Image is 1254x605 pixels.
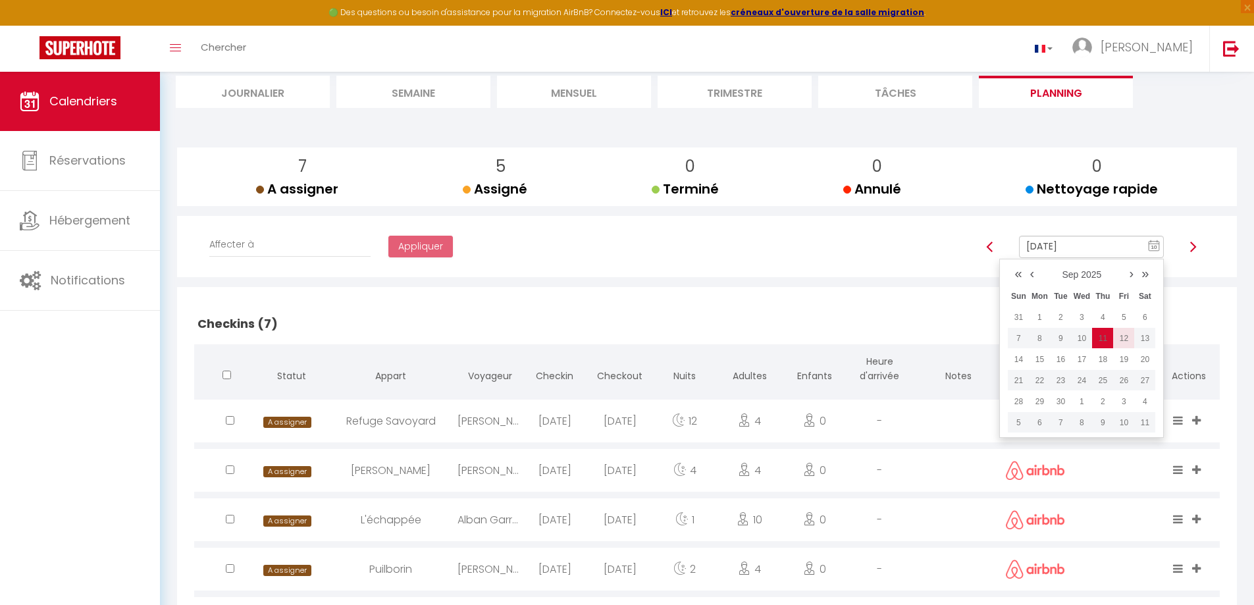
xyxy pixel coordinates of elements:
[979,76,1133,108] li: Planning
[1134,349,1155,370] td: Sep 20, 2025
[818,76,972,108] li: Tâches
[457,548,523,591] div: [PERSON_NAME]
[782,400,847,442] div: 0
[1026,263,1039,283] a: ‹
[1071,391,1092,412] td: Oct 01, 2025
[1113,328,1134,349] td: Sep 12, 2025
[51,272,125,288] span: Notifications
[1223,40,1240,57] img: logout
[256,180,338,198] span: A assigner
[49,93,117,109] span: Calendriers
[463,180,527,198] span: Assigné
[1029,370,1050,391] td: Sep 22, 2025
[1081,269,1101,280] a: 2025
[375,369,406,382] span: Appart
[11,5,50,45] button: Ouvrir le widget de chat LiveChat
[388,236,453,258] button: Appliquer
[652,548,718,591] div: 2
[587,498,652,541] div: [DATE]
[1113,286,1134,307] th: Fri
[1071,412,1092,433] td: Oct 08, 2025
[523,449,588,492] div: [DATE]
[1134,391,1155,412] td: Oct 04, 2025
[1113,391,1134,412] td: Oct 03, 2025
[1006,461,1065,480] img: airbnb2.png
[1029,328,1050,349] td: Sep 08, 2025
[267,154,338,179] p: 7
[1072,38,1092,57] img: ...
[847,548,912,591] div: -
[1092,412,1113,433] td: Oct 09, 2025
[1029,349,1050,370] td: Sep 15, 2025
[1071,370,1092,391] td: Sep 24, 2025
[1062,269,1078,280] a: Sep
[1006,560,1065,579] img: airbnb2.png
[1029,391,1050,412] td: Sep 29, 2025
[587,449,652,492] div: [DATE]
[263,466,311,477] span: A assigner
[457,449,523,492] div: [PERSON_NAME]
[1126,263,1138,283] a: ›
[1050,328,1071,349] td: Sep 09, 2025
[1159,344,1220,396] th: Actions
[1029,412,1050,433] td: Oct 06, 2025
[324,449,457,492] div: [PERSON_NAME]
[1008,349,1029,370] td: Sep 14, 2025
[277,369,306,382] span: Statut
[473,154,527,179] p: 5
[49,212,130,228] span: Hébergement
[782,548,847,591] div: 0
[718,400,783,442] div: 4
[985,242,995,252] img: arrow-left3.svg
[652,449,718,492] div: 4
[1101,39,1193,55] span: [PERSON_NAME]
[1113,307,1134,328] td: Sep 05, 2025
[731,7,924,18] a: créneaux d'ouverture de la salle migration
[324,498,457,541] div: L'échappée
[1092,391,1113,412] td: Oct 02, 2025
[1026,180,1158,198] span: Nettoyage rapide
[1008,286,1029,307] th: Sun
[1050,370,1071,391] td: Sep 23, 2025
[194,303,1220,344] h2: Checkins (7)
[1036,154,1158,179] p: 0
[1050,349,1071,370] td: Sep 16, 2025
[1092,286,1113,307] th: Thu
[587,344,652,396] th: Checkout
[1134,412,1155,433] td: Oct 11, 2025
[847,498,912,541] div: -
[523,548,588,591] div: [DATE]
[1019,236,1164,258] input: Select Date
[587,400,652,442] div: [DATE]
[1008,307,1029,328] td: Aug 31, 2025
[201,40,246,54] span: Chercher
[1008,412,1029,433] td: Oct 05, 2025
[457,344,523,396] th: Voyageur
[782,498,847,541] div: 0
[652,498,718,541] div: 1
[587,548,652,591] div: [DATE]
[847,344,912,396] th: Heure d'arrivée
[336,76,490,108] li: Semaine
[1050,391,1071,412] td: Sep 30, 2025
[39,36,120,59] img: Super Booking
[658,76,812,108] li: Trimestre
[1151,244,1158,250] text: 10
[1134,370,1155,391] td: Sep 27, 2025
[263,515,311,527] span: A assigner
[660,7,672,18] a: ICI
[324,400,457,442] div: Refuge Savoyard
[652,344,718,396] th: Nuits
[497,76,651,108] li: Mensuel
[718,344,783,396] th: Adultes
[1071,349,1092,370] td: Sep 17, 2025
[457,498,523,541] div: Alban Garros
[782,344,847,396] th: Enfants
[1050,307,1071,328] td: Sep 02, 2025
[847,400,912,442] div: -
[847,449,912,492] div: -
[718,449,783,492] div: 4
[1050,286,1071,307] th: Tue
